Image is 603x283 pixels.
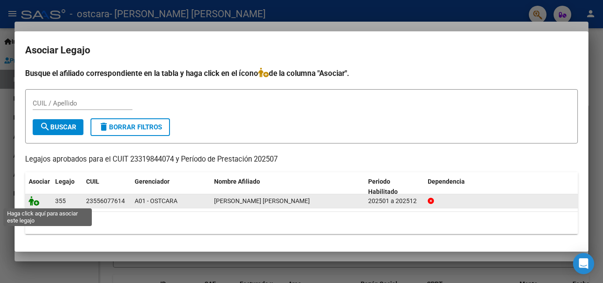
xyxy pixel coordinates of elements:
span: Buscar [40,123,76,131]
div: 23556077614 [86,196,125,206]
h4: Busque el afiliado correspondiente en la tabla y haga click en el ícono de la columna "Asociar". [25,68,578,79]
span: Gerenciador [135,178,170,185]
datatable-header-cell: Dependencia [424,172,578,201]
span: Dependencia [428,178,465,185]
mat-icon: delete [98,121,109,132]
datatable-header-cell: Legajo [52,172,83,201]
span: CUIL [86,178,99,185]
mat-icon: search [40,121,50,132]
span: A01 - OSTCARA [135,197,177,204]
span: Legajo [55,178,75,185]
datatable-header-cell: Gerenciador [131,172,211,201]
span: Borrar Filtros [98,123,162,131]
span: Nombre Afiliado [214,178,260,185]
p: Legajos aprobados para el CUIT 23319844074 y Período de Prestación 202507 [25,154,578,165]
span: 355 [55,197,66,204]
span: FRANCO BOGADO MIA ROSARIO [214,197,310,204]
button: Borrar Filtros [90,118,170,136]
button: Buscar [33,119,83,135]
div: 1 registros [25,212,578,234]
datatable-header-cell: Asociar [25,172,52,201]
datatable-header-cell: Periodo Habilitado [365,172,424,201]
span: Asociar [29,178,50,185]
datatable-header-cell: Nombre Afiliado [211,172,365,201]
span: Periodo Habilitado [368,178,398,195]
div: Open Intercom Messenger [573,253,594,274]
datatable-header-cell: CUIL [83,172,131,201]
div: 202501 a 202512 [368,196,421,206]
h2: Asociar Legajo [25,42,578,59]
